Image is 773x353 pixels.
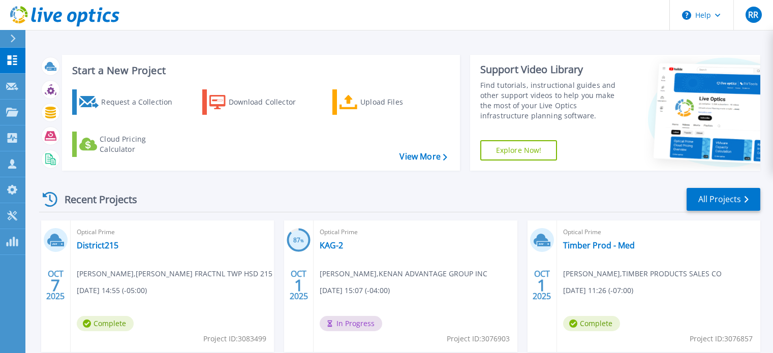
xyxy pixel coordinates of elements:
[77,316,134,331] span: Complete
[320,268,487,279] span: [PERSON_NAME] , KENAN ADVANTAGE GROUP INC
[480,63,626,76] div: Support Video Library
[687,188,760,211] a: All Projects
[532,267,551,304] div: OCT 2025
[72,65,447,76] h3: Start a New Project
[690,333,753,344] span: Project ID: 3076857
[294,281,303,290] span: 1
[39,187,151,212] div: Recent Projects
[320,316,382,331] span: In Progress
[51,281,60,290] span: 7
[399,152,447,162] a: View More
[203,333,266,344] span: Project ID: 3083499
[563,285,633,296] span: [DATE] 11:26 (-07:00)
[748,11,758,19] span: RR
[320,240,343,250] a: KAG-2
[77,227,268,238] span: Optical Prime
[77,240,118,250] a: District215
[287,235,311,246] h3: 87
[563,227,754,238] span: Optical Prime
[480,80,626,121] div: Find tutorials, instructional guides and other support videos to help you make the most of your L...
[289,267,308,304] div: OCT 2025
[46,267,65,304] div: OCT 2025
[100,134,181,154] div: Cloud Pricing Calculator
[300,238,304,243] span: %
[202,89,316,115] a: Download Collector
[563,268,722,279] span: [PERSON_NAME] , TIMBER PRODUCTS SALES CO
[72,132,185,157] a: Cloud Pricing Calculator
[320,285,390,296] span: [DATE] 15:07 (-04:00)
[320,227,511,238] span: Optical Prime
[537,281,546,290] span: 1
[480,140,558,161] a: Explore Now!
[229,92,310,112] div: Download Collector
[72,89,185,115] a: Request a Collection
[563,240,635,250] a: Timber Prod - Med
[77,268,272,279] span: [PERSON_NAME] , [PERSON_NAME] FRACTNL TWP HSD 215
[563,316,620,331] span: Complete
[77,285,147,296] span: [DATE] 14:55 (-05:00)
[332,89,446,115] a: Upload Files
[360,92,442,112] div: Upload Files
[101,92,182,112] div: Request a Collection
[447,333,510,344] span: Project ID: 3076903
